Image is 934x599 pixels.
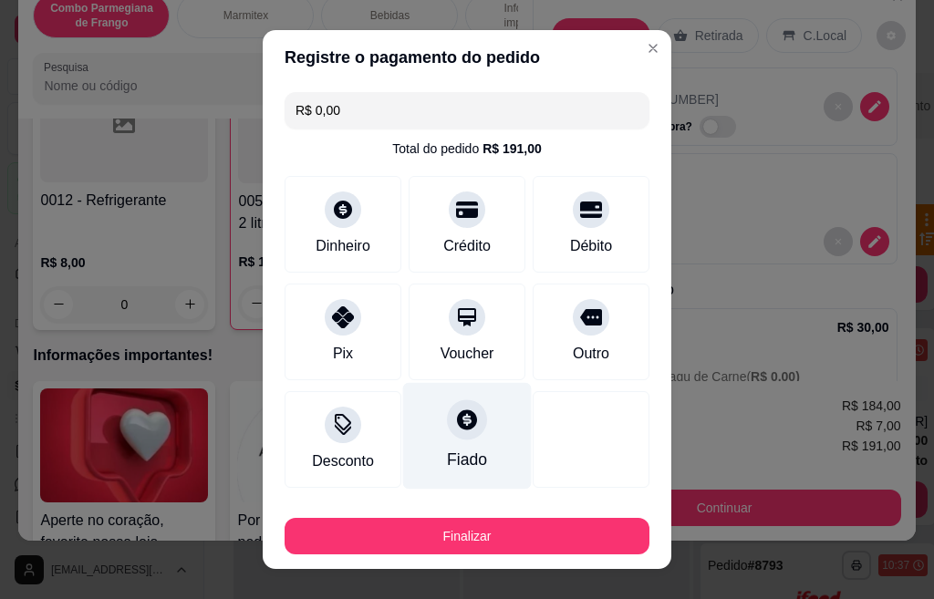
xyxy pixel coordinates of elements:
[483,139,542,158] div: R$ 191,00
[570,235,612,257] div: Débito
[296,92,638,129] input: Ex.: hambúrguer de cordeiro
[312,450,374,472] div: Desconto
[441,343,494,365] div: Voucher
[638,34,668,63] button: Close
[316,235,370,257] div: Dinheiro
[443,235,491,257] div: Crédito
[447,448,487,471] div: Fiado
[573,343,609,365] div: Outro
[263,30,671,85] header: Registre o pagamento do pedido
[285,518,649,554] button: Finalizar
[333,343,353,365] div: Pix
[392,139,542,158] div: Total do pedido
